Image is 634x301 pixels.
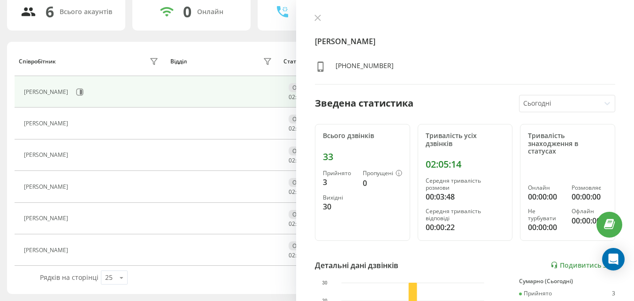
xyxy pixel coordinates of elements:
[528,191,564,202] div: 00:00:00
[197,8,223,16] div: Онлайн
[183,3,191,21] div: 0
[572,208,607,215] div: Офлайн
[323,201,355,212] div: 30
[426,222,505,233] div: 00:00:22
[289,241,319,250] div: Офлайн
[19,58,56,65] div: Співробітник
[336,61,394,75] div: [PHONE_NUMBER]
[528,222,564,233] div: 00:00:00
[519,278,615,285] div: Сумарно (Сьогодні)
[572,191,607,202] div: 00:00:00
[528,132,607,155] div: Тривалість знаходження в статусах
[323,170,355,177] div: Прийнято
[289,83,319,92] div: Офлайн
[519,290,552,297] div: Прийнято
[612,290,615,297] div: 3
[24,152,70,158] div: [PERSON_NAME]
[289,252,311,259] div: : :
[289,124,295,132] span: 02
[289,210,319,219] div: Офлайн
[528,208,564,222] div: Не турбувати
[323,151,402,162] div: 33
[289,188,295,196] span: 02
[426,178,505,191] div: Середня тривалість розмови
[550,261,615,269] a: Подивитись звіт
[289,189,311,195] div: : :
[289,221,311,227] div: : :
[602,248,625,270] div: Open Intercom Messenger
[289,220,295,228] span: 02
[40,273,99,282] span: Рядків на сторінці
[315,96,413,110] div: Зведена статистика
[170,58,187,65] div: Відділ
[289,147,319,155] div: Офлайн
[426,191,505,202] div: 00:03:48
[426,132,505,148] div: Тривалість усіх дзвінків
[289,93,295,101] span: 02
[289,157,311,164] div: : :
[315,260,398,271] div: Детальні дані дзвінків
[24,89,70,95] div: [PERSON_NAME]
[363,178,402,189] div: 0
[426,159,505,170] div: 02:05:14
[24,215,70,222] div: [PERSON_NAME]
[528,185,564,191] div: Онлайн
[289,125,311,132] div: : :
[289,251,295,259] span: 02
[323,132,402,140] div: Всього дзвінків
[24,247,70,254] div: [PERSON_NAME]
[105,273,113,282] div: 25
[315,36,615,47] h4: [PERSON_NAME]
[289,156,295,164] span: 02
[60,8,112,16] div: Всього акаунтів
[426,208,505,222] div: Середня тривалість відповіді
[322,280,328,286] text: 30
[572,215,607,226] div: 00:00:00
[289,94,311,100] div: : :
[289,178,319,187] div: Офлайн
[283,58,302,65] div: Статус
[323,177,355,188] div: 3
[46,3,54,21] div: 6
[323,194,355,201] div: Вихідні
[572,185,607,191] div: Розмовляє
[363,170,402,178] div: Пропущені
[289,115,319,123] div: Офлайн
[24,184,70,190] div: [PERSON_NAME]
[24,120,70,127] div: [PERSON_NAME]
